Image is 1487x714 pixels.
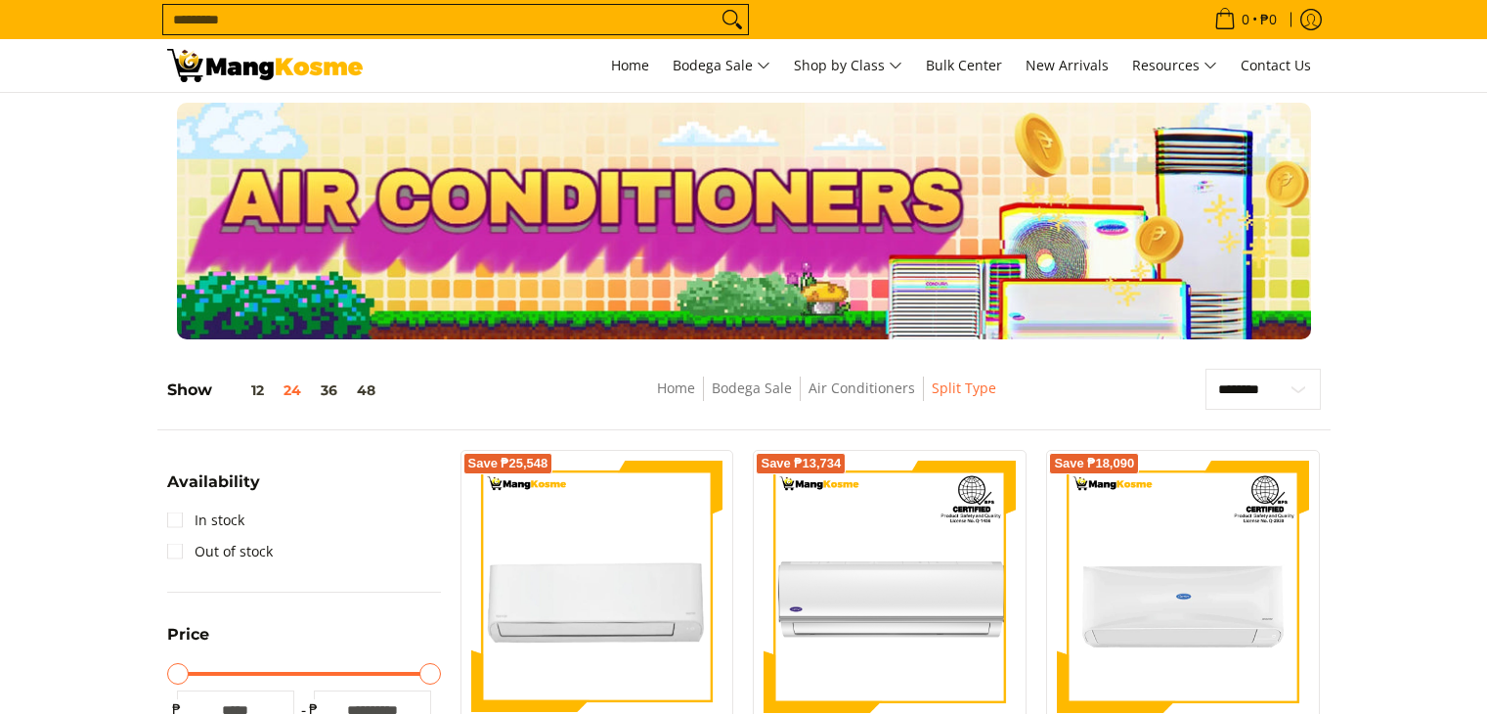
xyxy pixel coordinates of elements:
a: Bodega Sale [712,379,792,397]
a: Shop by Class [784,39,912,92]
img: Carrier 2.00 HP Crystal 2 Split-Type Air Inverter Conditioner (Class A) [1057,461,1309,713]
a: New Arrivals [1016,39,1118,92]
span: Shop by Class [794,54,902,78]
summary: Open [167,627,209,657]
span: Save ₱25,548 [468,458,548,469]
nav: Main Menu [382,39,1321,92]
span: Bodega Sale [673,54,770,78]
button: 36 [311,382,347,398]
span: ₱0 [1257,13,1280,26]
nav: Breadcrumbs [520,377,1133,421]
button: 48 [347,382,385,398]
img: Bodega Sale Aircon l Mang Kosme: Home Appliances Warehouse Sale Split Type [167,49,363,82]
img: Carrier 1.0 HP Optima 3 R32 Split-Type Non-Inverter Air Conditioner (Class A) [764,461,1016,713]
span: Save ₱13,734 [761,458,841,469]
a: Bodega Sale [663,39,780,92]
span: 0 [1239,13,1252,26]
a: Bulk Center [916,39,1012,92]
span: Bulk Center [926,56,1002,74]
span: Price [167,627,209,643]
a: Out of stock [167,536,273,567]
span: • [1208,9,1283,30]
span: New Arrivals [1026,56,1109,74]
a: Air Conditioners [809,379,915,397]
img: Toshiba 2 HP New Model Split-Type Inverter Air Conditioner (Class A) [471,461,723,713]
span: Contact Us [1241,56,1311,74]
span: Resources [1132,54,1217,78]
button: 12 [212,382,274,398]
span: Split Type [932,377,996,401]
span: Availability [167,474,260,490]
span: Save ₱18,090 [1054,458,1134,469]
span: Home [611,56,649,74]
button: 24 [274,382,311,398]
button: Search [717,5,748,34]
a: Home [657,379,695,397]
a: Contact Us [1231,39,1321,92]
a: Home [601,39,659,92]
summary: Open [167,474,260,505]
h5: Show [167,380,385,400]
a: Resources [1122,39,1227,92]
a: In stock [167,505,244,536]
